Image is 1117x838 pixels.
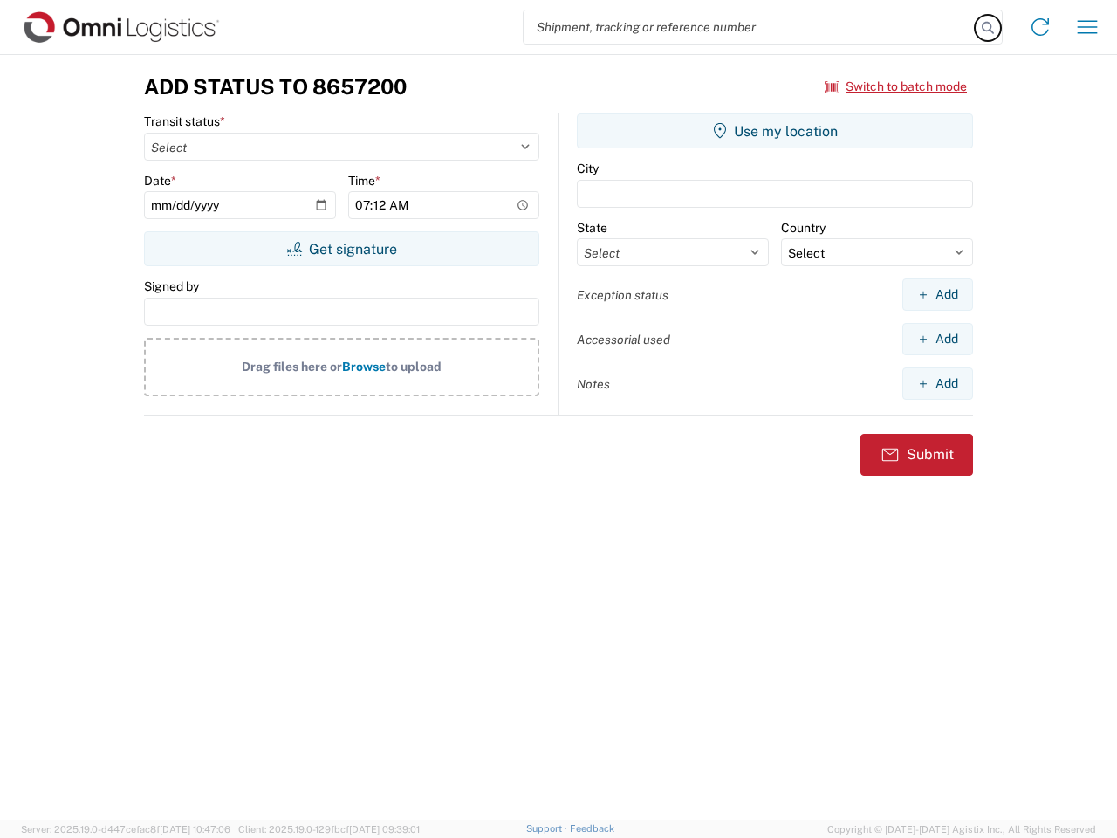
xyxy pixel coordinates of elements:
[524,10,976,44] input: Shipment, tracking or reference number
[144,74,407,100] h3: Add Status to 8657200
[860,434,973,476] button: Submit
[238,824,420,835] span: Client: 2025.19.0-129fbcf
[348,173,380,189] label: Time
[577,376,610,392] label: Notes
[144,173,176,189] label: Date
[781,220,826,236] label: Country
[577,287,668,303] label: Exception status
[577,161,599,176] label: City
[144,113,225,129] label: Transit status
[827,821,1096,837] span: Copyright © [DATE]-[DATE] Agistix Inc., All Rights Reserved
[570,823,614,834] a: Feedback
[342,360,386,374] span: Browse
[21,824,230,835] span: Server: 2025.19.0-d447cefac8f
[825,72,967,101] button: Switch to batch mode
[144,278,199,294] label: Signed by
[144,231,539,266] button: Get signature
[160,824,230,835] span: [DATE] 10:47:06
[902,323,973,355] button: Add
[902,278,973,311] button: Add
[577,332,670,347] label: Accessorial used
[526,823,570,834] a: Support
[902,367,973,400] button: Add
[386,360,442,374] span: to upload
[242,360,342,374] span: Drag files here or
[577,220,607,236] label: State
[577,113,973,148] button: Use my location
[349,824,420,835] span: [DATE] 09:39:01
